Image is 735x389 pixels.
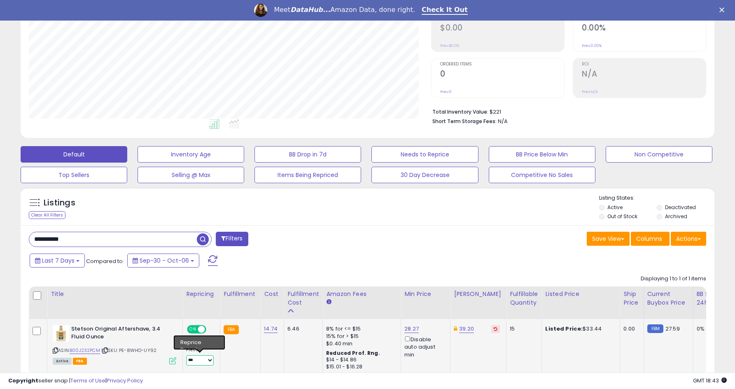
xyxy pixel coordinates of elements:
span: OFF [205,326,218,333]
div: Min Price [404,290,447,298]
b: Stetson Original Aftershave, 3.4 Fluid Ounce [71,325,171,342]
div: Fulfillment Cost [287,290,319,307]
small: Prev: $0.00 [440,43,460,48]
span: ON [188,326,198,333]
a: Check It Out [422,6,468,15]
span: Ordered Items [440,62,564,67]
img: Profile image for Georgie [254,4,267,17]
p: Listing States: [599,194,714,202]
div: Disable auto adjust min [404,335,444,359]
i: This overrides the store level Dynamic Max Price for this listing [454,326,457,331]
span: | SKU: PE-8WHO-UY92 [101,347,156,354]
h2: 0.00% [582,23,706,34]
small: FBM [647,324,663,333]
button: BB Price Below Min [489,146,595,163]
b: Reduced Prof. Rng. [326,349,380,356]
div: 15 [510,325,535,333]
button: Sep-30 - Oct-06 [127,254,199,268]
label: Active [607,204,623,211]
div: $33.44 [545,325,614,333]
span: Last 7 Days [42,256,75,265]
a: 28.27 [404,325,419,333]
h2: N/A [582,69,706,80]
button: Save View [587,232,630,246]
div: Close [719,7,728,12]
div: Fulfillable Quantity [510,290,538,307]
button: Items Being Repriced [254,167,361,183]
div: 15% for > $15 [326,333,394,340]
label: Deactivated [665,204,696,211]
div: Displaying 1 to 1 of 1 items [641,275,706,283]
div: Ship Price [623,290,640,307]
div: Listed Price [545,290,616,298]
div: 0% [697,325,724,333]
div: Amazon Fees [326,290,397,298]
h2: $0.00 [440,23,564,34]
h2: 0 [440,69,564,80]
div: Clear All Filters [29,211,65,219]
span: 2025-10-14 18:43 GMT [693,377,727,384]
small: Prev: 0 [440,89,452,94]
button: Default [21,146,127,163]
div: Repricing [186,290,217,298]
h5: Listings [44,197,75,209]
div: 8% for <= $15 [326,325,394,333]
button: Non Competitive [606,146,712,163]
i: Revert to store-level Dynamic Max Price [494,327,497,331]
button: Needs to Reprice [371,146,478,163]
small: FBA [224,325,239,334]
div: Title [51,290,179,298]
button: Columns [631,232,670,246]
button: Inventory Age [138,146,244,163]
span: Columns [636,235,662,243]
img: 41VlikEJcYL._SL40_.jpg [53,325,69,342]
b: Listed Price: [545,325,583,333]
span: FBA [73,358,87,365]
small: Prev: 0.00% [582,43,602,48]
div: $15.01 - $16.28 [326,363,394,370]
span: 27.59 [665,325,680,333]
div: Cost [264,290,280,298]
button: Last 7 Days [30,254,85,268]
div: [PERSON_NAME] [454,290,503,298]
small: Amazon Fees. [326,298,331,306]
div: Current Buybox Price [647,290,690,307]
b: Total Inventory Value: [432,108,488,115]
button: Top Sellers [21,167,127,183]
a: B00J232PCM [70,347,100,354]
div: Fulfillment [224,290,257,298]
div: ASIN: [53,325,176,363]
a: 39.20 [459,325,474,333]
button: Competitive No Sales [489,167,595,183]
button: 30 Day Decrease [371,167,478,183]
button: Selling @ Max [138,167,244,183]
a: Privacy Policy [107,377,143,384]
span: Sep-30 - Oct-06 [140,256,189,265]
span: N/A [498,117,508,125]
span: All listings currently available for purchase on Amazon [53,358,72,365]
button: Actions [671,232,706,246]
button: Filters [216,232,248,246]
span: ROI [582,62,706,67]
label: Archived [665,213,687,220]
button: BB Drop in 7d [254,146,361,163]
i: DataHub... [290,6,330,14]
span: Compared to: [86,257,124,265]
div: $14 - $14.86 [326,356,394,363]
div: $0.40 min [326,340,394,347]
b: Short Term Storage Fees: [432,118,497,125]
div: Preset: [186,347,214,366]
a: 14.74 [264,325,278,333]
div: seller snap | | [8,377,143,385]
a: Terms of Use [70,377,105,384]
label: Out of Stock [607,213,637,220]
div: Low. FBA [186,338,208,345]
strong: Copyright [8,377,38,384]
div: BB Share 24h. [697,290,727,307]
small: Prev: N/A [582,89,598,94]
div: 6.46 [287,325,316,333]
li: $221 [432,106,700,116]
div: Meet Amazon Data, done right. [274,6,415,14]
div: 0.00 [623,325,637,333]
